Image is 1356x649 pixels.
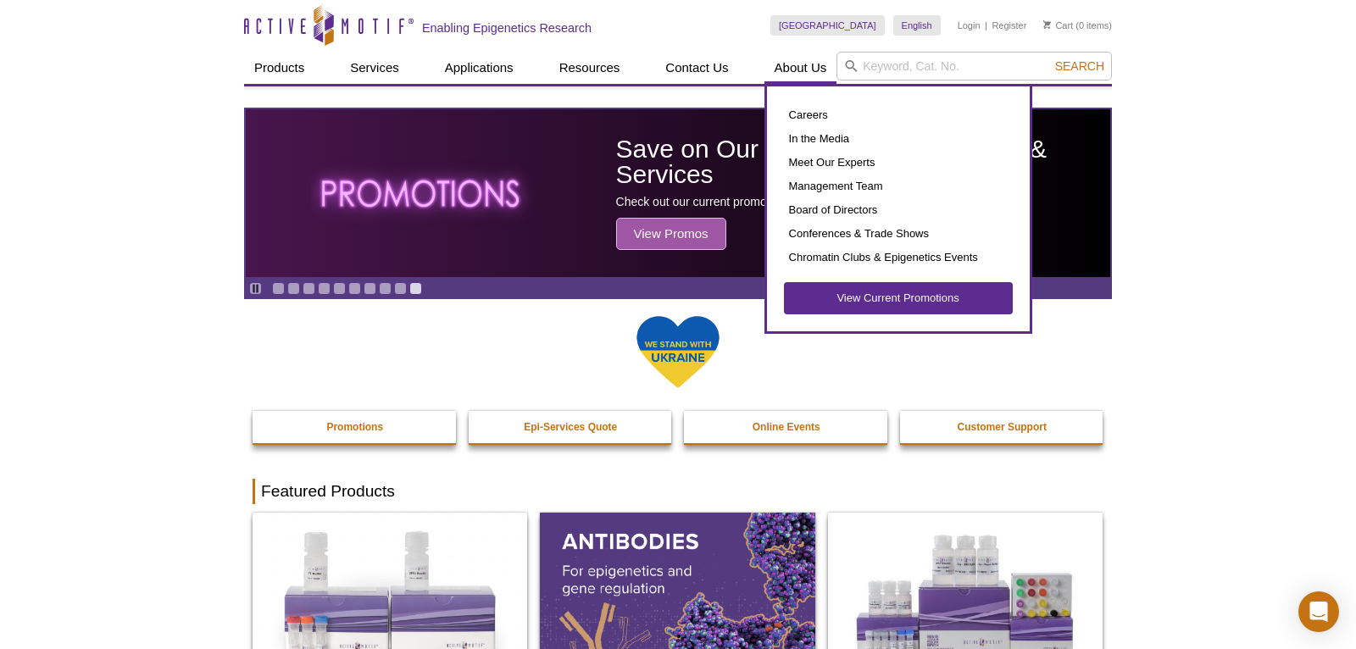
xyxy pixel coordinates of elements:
[364,282,376,295] a: Go to slide 7
[836,52,1112,80] input: Keyword, Cat. No.
[310,150,534,236] img: The word promotions written in all caps with a glowing effect
[958,19,981,31] a: Login
[272,282,285,295] a: Go to slide 1
[784,151,1013,175] a: Meet Our Experts
[784,175,1013,198] a: Management Team
[893,15,941,36] a: English
[303,282,315,295] a: Go to slide 3
[616,218,726,250] span: View Promos
[318,282,331,295] a: Go to slide 4
[1043,15,1112,36] li: (0 items)
[422,20,592,36] h2: Enabling Epigenetics Research
[469,411,674,443] a: Epi-Services Quote
[784,103,1013,127] a: Careers
[764,52,837,84] a: About Us
[435,52,524,84] a: Applications
[770,15,885,36] a: [GEOGRAPHIC_DATA]
[992,19,1026,31] a: Register
[348,282,361,295] a: Go to slide 6
[524,421,617,433] strong: Epi-Services Quote
[253,479,1103,504] h2: Featured Products
[246,109,1110,277] a: The word promotions written in all caps with a glowing effect Save on Our Most Popular Products &...
[246,109,1110,277] article: Save on Our Most Popular Products & Services
[1055,59,1104,73] span: Search
[244,52,314,84] a: Products
[636,314,720,390] img: We Stand With Ukraine
[549,52,631,84] a: Resources
[616,136,1102,187] h2: Save on Our Most Popular Products & Services
[655,52,738,84] a: Contact Us
[379,282,392,295] a: Go to slide 8
[340,52,409,84] a: Services
[784,222,1013,246] a: Conferences & Trade Shows
[958,421,1047,433] strong: Customer Support
[1043,19,1073,31] a: Cart
[784,282,1013,314] a: View Current Promotions
[333,282,346,295] a: Go to slide 5
[753,421,820,433] strong: Online Events
[249,282,262,295] a: Toggle autoplay
[326,421,383,433] strong: Promotions
[900,411,1105,443] a: Customer Support
[784,246,1013,269] a: Chromatin Clubs & Epigenetics Events
[1298,591,1339,632] div: Open Intercom Messenger
[394,282,407,295] a: Go to slide 9
[784,198,1013,222] a: Board of Directors
[1050,58,1109,74] button: Search
[409,282,422,295] a: Go to slide 10
[1043,20,1051,29] img: Your Cart
[684,411,889,443] a: Online Events
[616,194,1102,209] p: Check out our current promotions.
[253,411,458,443] a: Promotions
[784,127,1013,151] a: In the Media
[287,282,300,295] a: Go to slide 2
[985,15,987,36] li: |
